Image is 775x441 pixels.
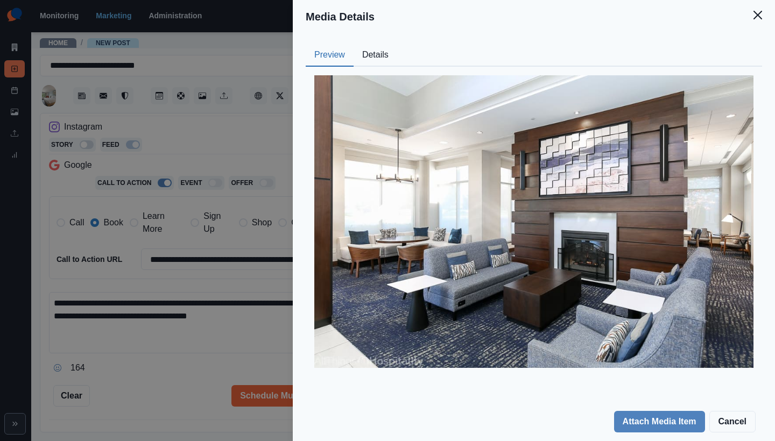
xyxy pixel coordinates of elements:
[306,44,354,67] button: Preview
[314,75,753,368] img: ah4qa2tirasyic5bjgtz
[614,411,705,432] button: Attach Media Item
[709,411,756,432] button: Cancel
[747,4,769,26] button: Close
[354,44,397,67] button: Details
